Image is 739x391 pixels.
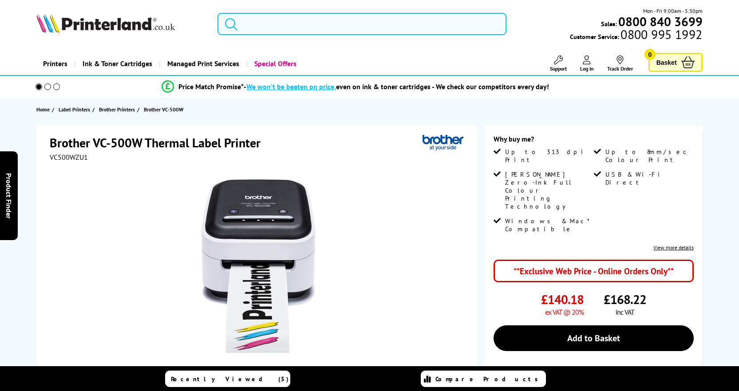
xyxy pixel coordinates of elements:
a: Support [550,55,567,72]
span: 0800 995 1992 [619,30,702,39]
a: Track Order [607,55,633,72]
li: modal_Promise [19,79,692,95]
span: Compare Products [435,375,543,383]
span: Price Match Promise* [178,82,244,91]
span: Up to 313 dpi Print [505,148,592,164]
span: Customer Service: [570,30,702,41]
span: Brother VC-500W [144,105,183,114]
a: Ink & Toner Cartridges [74,52,159,75]
span: Brother Printers [99,105,135,114]
img: Brother [423,134,463,151]
a: Home [36,105,52,114]
span: Log In [580,65,594,72]
span: £140.18 [541,291,584,308]
a: 0800 840 3699 [617,17,703,26]
span: £168.22 [604,291,646,308]
a: Basket 0 [648,53,703,72]
span: Product Finder [4,173,13,218]
a: Managed Print Services [159,52,246,75]
b: 0800 840 3699 [618,13,703,30]
a: Add to Basket [494,325,693,351]
a: Log In [580,55,594,72]
div: Why buy me? [494,134,693,148]
a: Recently Viewed (5) [165,371,290,387]
span: Ink & Toner Cartridges [83,52,152,75]
a: Compare Products [421,371,546,387]
span: Up to 8mm/sec Colour Print [605,148,692,164]
span: We won’t be beaten on price, [246,82,336,91]
span: ex VAT @ 20% [545,308,584,316]
span: Recently Viewed (5) [171,375,289,383]
img: Brother VC-500W [171,179,345,353]
span: Windows & Mac* Compatible [505,217,592,233]
span: VC500WZU1 [50,153,88,162]
span: Sales: [601,20,617,28]
span: Home [36,105,50,114]
h1: Brother VC-500W Thermal Label Printer [50,134,269,151]
a: View more details [653,244,694,251]
span: Mon - Fri 9:00am - 5:30pm [643,7,703,15]
div: **Exclusive Web Price - Online Orders Only** [494,260,693,282]
a: Special Offers [246,52,303,75]
div: - even on ink & toner cartridges - We check our competitors every day! [244,82,549,91]
span: Support [550,65,567,72]
span: USB & Wi-Fi Direct [605,170,692,186]
span: Basket [656,56,677,68]
span: inc VAT [616,308,634,316]
a: Printers [36,52,74,75]
a: Brother Printers [99,105,137,114]
a: Printerland Logo [36,13,206,35]
span: 0 [644,49,656,60]
a: Label Printers [59,105,92,114]
span: [PERSON_NAME] Zero-Ink Full Colour Printing Technology [505,170,592,210]
a: Brother VC-500W [144,105,186,114]
img: Printerland Logo [36,13,175,33]
span: Label Printers [59,105,90,114]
